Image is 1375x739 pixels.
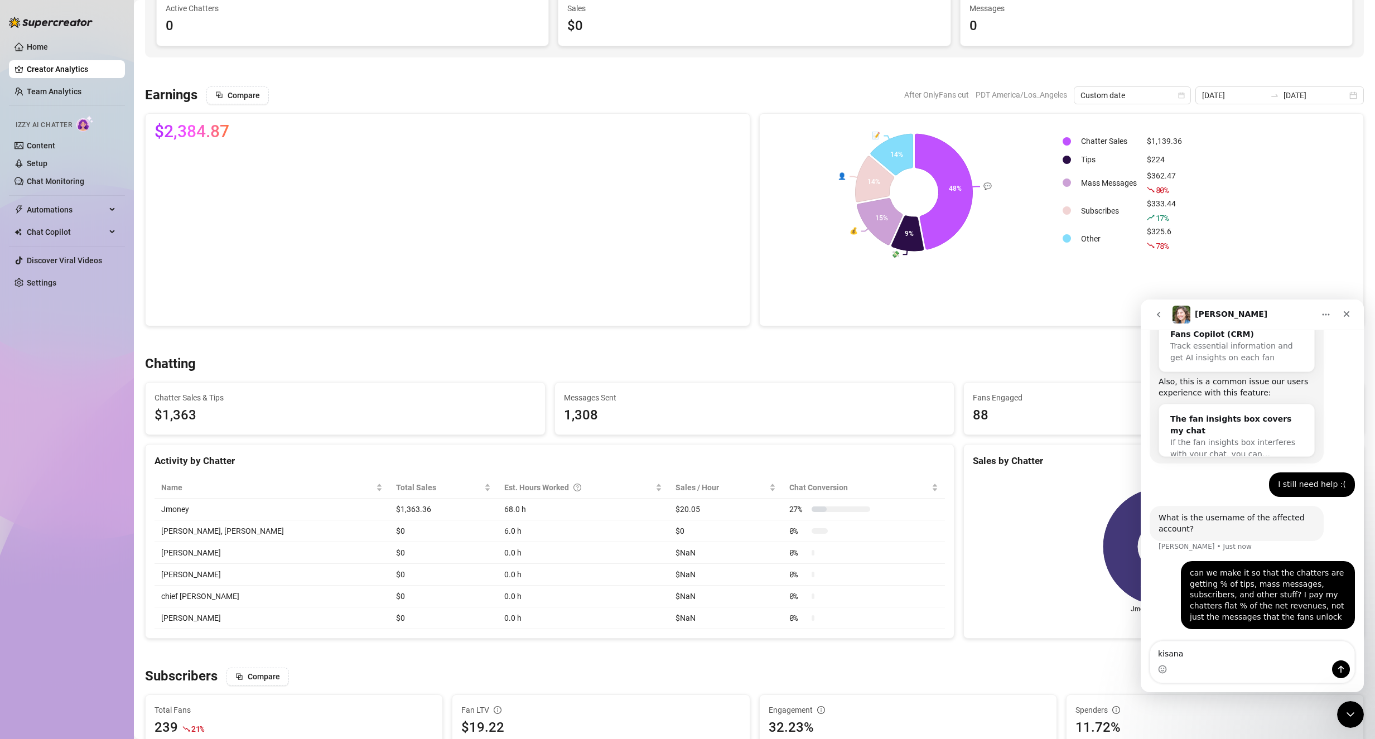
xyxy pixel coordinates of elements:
[983,182,992,190] text: 💬
[18,213,174,235] div: What is the username of the affected account?
[789,590,807,602] span: 0 %
[18,20,173,73] div: Fans Copilot (CRM)Track essential information and get AI insights on each fan
[891,250,899,258] text: 💸
[669,607,783,629] td: $NaN
[1284,89,1347,102] input: End date
[969,2,1343,15] span: Messages
[155,586,389,607] td: chief [PERSON_NAME]
[1141,300,1364,692] iframe: Intercom live chat
[669,477,783,499] th: Sales / Hour
[191,361,209,379] button: Send a message…
[9,206,183,241] div: What is the username of the affected account?[PERSON_NAME] • Just now
[789,612,807,624] span: 0 %
[145,355,196,373] h3: Chatting
[817,706,825,714] span: info-circle
[17,365,26,374] button: Emoji picker
[155,405,536,426] span: $1,363
[128,173,214,197] div: I still need help :(
[573,481,581,494] span: question-circle
[9,206,214,262] div: Ella says…
[669,499,783,520] td: $20.05
[498,542,669,564] td: 0.0 h
[783,477,945,499] th: Chat Conversion
[389,542,497,564] td: $0
[191,723,204,734] span: 21 %
[155,542,389,564] td: [PERSON_NAME]
[40,262,214,330] div: can we make it so that the chatters are getting % of tips, mass messages, subscribers, and other ...
[872,131,880,139] text: 📝
[498,564,669,586] td: 0.0 h
[155,520,389,542] td: [PERSON_NAME], [PERSON_NAME]
[789,547,807,559] span: 0 %
[789,525,807,537] span: 0 %
[389,564,497,586] td: $0
[1156,240,1169,251] span: 78 %
[155,564,389,586] td: [PERSON_NAME]
[9,262,214,343] div: Bentley Dang says…
[389,607,497,629] td: $0
[973,392,1354,404] span: Fans Engaged
[215,91,223,99] span: block
[1270,91,1279,100] span: swap-right
[461,704,740,716] div: Fan LTV
[389,477,497,499] th: Total Sales
[1147,170,1182,196] div: $362.47
[669,542,783,564] td: $NaN
[1147,225,1182,252] div: $325.6
[564,392,945,404] span: Messages Sent
[9,17,93,28] img: logo-BBDzfeDw.svg
[27,60,116,78] a: Creator Analytics
[30,114,162,137] div: The fan insights box covers my chat
[155,717,178,738] div: 239
[498,520,669,542] td: 6.0 h
[1147,241,1155,249] span: fall
[494,706,501,714] span: info-circle
[1147,186,1155,194] span: fall
[789,481,930,494] span: Chat Conversion
[228,91,260,100] span: Compare
[1077,133,1141,150] td: Chatter Sales
[1147,135,1182,147] div: $1,139.36
[769,717,1048,738] div: 32.23%
[27,223,106,241] span: Chat Copilot
[15,228,22,236] img: Chat Copilot
[1156,212,1169,223] span: 17 %
[838,172,846,180] text: 👤
[9,342,214,361] textarea: Message…
[904,86,969,103] span: After OnlyFans cut
[389,499,497,520] td: $1,363.36
[9,173,214,206] div: Bentley Dang says…
[155,704,433,716] span: Total Fans
[504,481,653,494] div: Est. Hours Worked
[27,159,47,168] a: Setup
[166,2,539,15] span: Active Chatters
[27,278,56,287] a: Settings
[15,205,23,214] span: thunderbolt
[30,42,152,62] span: Track essential information and get AI insights on each fan
[155,123,229,141] span: $2,384.87
[226,668,289,685] button: Compare
[1077,197,1141,224] td: Subscribes
[1075,717,1354,738] div: 11.72%
[498,586,669,607] td: 0.0 h
[669,520,783,542] td: $0
[161,481,374,494] span: Name
[235,673,243,680] span: block
[564,405,945,426] div: 1,308
[1077,151,1141,168] td: Tips
[76,115,94,132] img: AI Chatter
[27,256,102,265] a: Discover Viral Videos
[27,201,106,219] span: Automations
[18,105,173,170] div: The fan insights box covers my chatIf the fan insights box interferes with your chat, you can…
[669,564,783,586] td: $NaN
[27,87,81,96] a: Team Analytics
[1080,87,1184,104] span: Custom date
[567,2,941,15] span: Sales
[498,607,669,629] td: 0.0 h
[155,453,945,468] div: Activity by Chatter
[789,568,807,581] span: 0 %
[27,177,84,186] a: Chat Monitoring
